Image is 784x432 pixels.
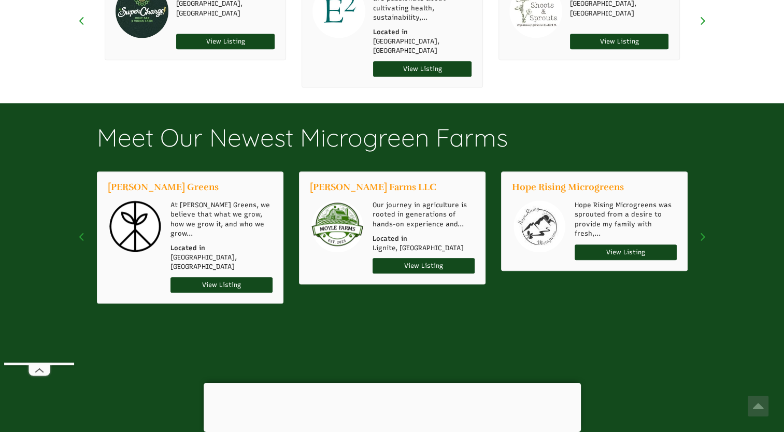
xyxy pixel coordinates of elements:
[204,383,581,429] iframe: Advertisement
[575,200,677,239] p: Hope Rising Microgreens was sprouted from a desire to provide my family with fresh,...
[373,27,472,37] span: Located in
[170,277,273,293] a: View Listing
[698,24,708,34] button: Scroll Right
[373,61,472,77] a: View Listing
[373,200,475,253] p: Our journey in agriculture is rooted in generations of hands-on experience and... Lignite, [GEOGR...
[373,234,475,243] span: Located in
[176,34,275,49] a: View Listing
[170,200,273,271] p: At [PERSON_NAME] Greens, we believe that what we grow, how we grow it, and who we grow... [GEOGRA...
[373,258,475,273] a: View Listing
[698,240,708,250] button: Scroll Right
[76,24,87,34] button: Scroll Left
[76,240,87,250] button: Scroll Left
[97,124,688,172] h2: Meet Our Newest Microgreen Farms
[570,34,668,49] a: View Listing
[109,200,161,252] img: Stillwell Greens
[311,200,363,252] img: Moyle Farms LLC
[170,243,273,253] span: Located in
[108,182,219,193] a: [PERSON_NAME] Greens
[512,182,624,193] a: Hope Rising Microgreens
[310,182,436,193] a: [PERSON_NAME] Farms LLC
[575,244,677,260] a: View Listing
[514,200,565,252] img: Hope Rising Microgreens
[4,70,74,363] iframe: Advertisement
